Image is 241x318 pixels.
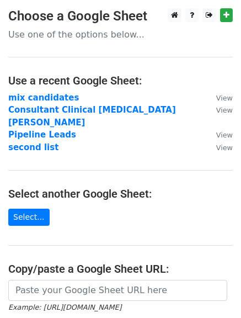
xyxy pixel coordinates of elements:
[216,106,233,114] small: View
[8,303,121,311] small: Example: [URL][DOMAIN_NAME]
[205,105,233,115] a: View
[8,74,233,87] h4: Use a recent Google Sheet:
[8,29,233,40] p: Use one of the options below...
[8,187,233,200] h4: Select another Google Sheet:
[216,144,233,152] small: View
[216,131,233,139] small: View
[8,130,76,140] a: Pipeline Leads
[8,280,227,301] input: Paste your Google Sheet URL here
[216,94,233,102] small: View
[205,130,233,140] a: View
[8,209,50,226] a: Select...
[8,8,233,24] h3: Choose a Google Sheet
[8,105,176,128] a: Consultant Clinical [MEDICAL_DATA] [PERSON_NAME]
[205,93,233,103] a: View
[8,142,58,152] a: second list
[8,262,233,275] h4: Copy/paste a Google Sheet URL:
[205,142,233,152] a: View
[8,93,79,103] a: mix candidates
